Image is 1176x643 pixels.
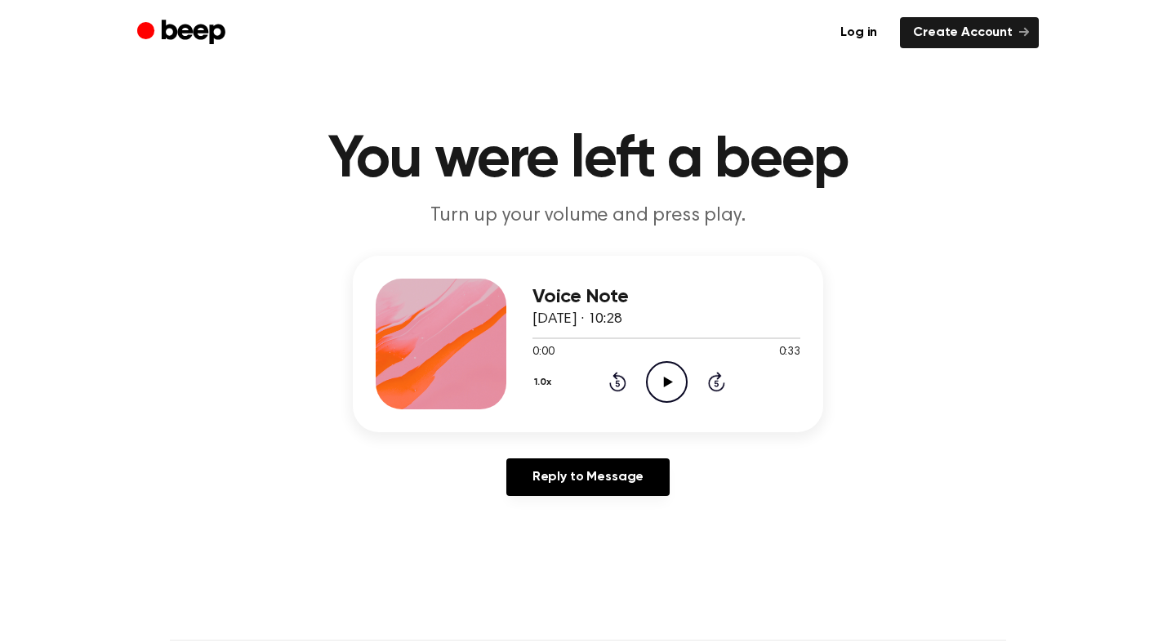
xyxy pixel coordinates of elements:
[532,368,558,396] button: 1.0x
[532,312,622,327] span: [DATE] · 10:28
[170,131,1006,190] h1: You were left a beep
[827,17,890,48] a: Log in
[274,203,902,230] p: Turn up your volume and press play.
[532,344,554,361] span: 0:00
[137,17,229,49] a: Beep
[532,286,800,308] h3: Voice Note
[506,458,670,496] a: Reply to Message
[900,17,1039,48] a: Create Account
[779,344,800,361] span: 0:33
